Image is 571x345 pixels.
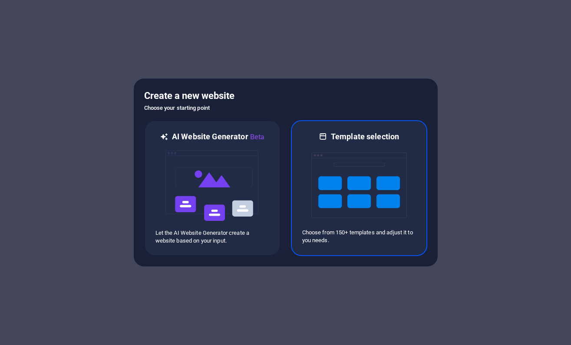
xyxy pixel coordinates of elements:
h6: Choose your starting point [144,103,427,113]
span: Beta [248,133,265,141]
p: Choose from 150+ templates and adjust it to you needs. [302,229,416,244]
h6: Template selection [331,131,399,142]
img: ai [165,142,260,229]
div: Template selectionChoose from 150+ templates and adjust it to you needs. [291,120,427,256]
p: Let the AI Website Generator create a website based on your input. [155,229,269,245]
h5: Create a new website [144,89,427,103]
h6: AI Website Generator [172,131,264,142]
div: AI Website GeneratorBetaaiLet the AI Website Generator create a website based on your input. [144,120,281,256]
